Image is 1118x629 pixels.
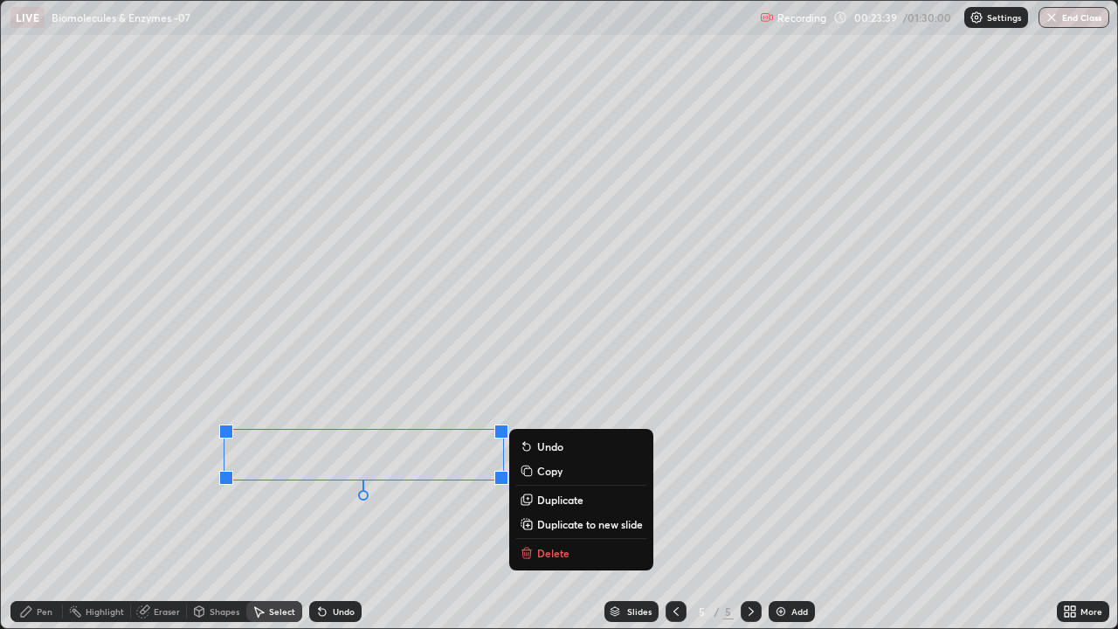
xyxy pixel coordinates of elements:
img: recording.375f2c34.svg [760,10,774,24]
p: LIVE [16,10,39,24]
div: Eraser [154,607,180,616]
div: 5 [694,606,711,617]
p: Recording [777,11,826,24]
div: Shapes [210,607,239,616]
button: End Class [1039,7,1109,28]
p: Undo [537,439,563,453]
div: More [1080,607,1102,616]
div: Add [791,607,808,616]
p: Biomolecules & Enzymes -07 [52,10,190,24]
p: Delete [537,546,569,560]
img: add-slide-button [774,605,788,619]
div: / [714,606,720,617]
p: Duplicate to new slide [537,517,643,531]
div: Select [269,607,295,616]
p: Duplicate [537,493,583,507]
button: Delete [516,543,646,563]
div: Highlight [86,607,124,616]
p: Settings [987,13,1021,22]
p: Copy [537,464,562,478]
button: Copy [516,460,646,481]
img: end-class-cross [1045,10,1059,24]
button: Duplicate [516,489,646,510]
div: Pen [37,607,52,616]
img: class-settings-icons [970,10,983,24]
div: 5 [723,604,734,619]
button: Duplicate to new slide [516,514,646,535]
button: Undo [516,436,646,457]
div: Undo [333,607,355,616]
div: Slides [627,607,652,616]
